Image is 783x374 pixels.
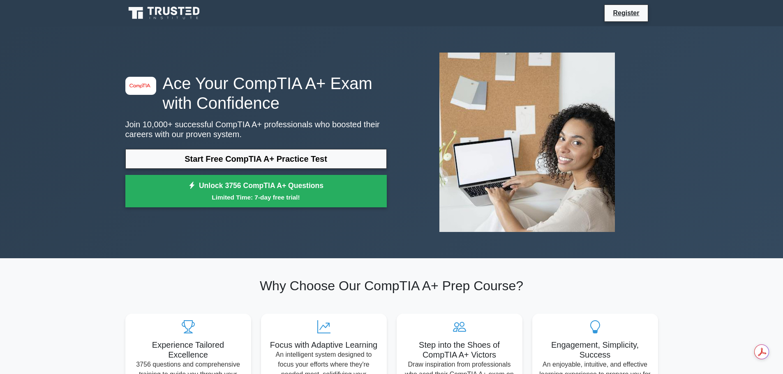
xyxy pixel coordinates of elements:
[125,73,387,113] h1: Ace Your CompTIA A+ Exam with Confidence
[403,340,516,360] h5: Step into the Shoes of CompTIA A+ Victors
[132,340,245,360] h5: Experience Tailored Excellence
[608,8,644,18] a: Register
[539,340,651,360] h5: Engagement, Simplicity, Success
[268,340,380,350] h5: Focus with Adaptive Learning
[125,278,658,294] h2: Why Choose Our CompTIA A+ Prep Course?
[125,119,387,139] p: Join 10,000+ successful CompTIA A+ professionals who boosted their careers with our proven system.
[125,149,387,169] a: Start Free CompTIA A+ Practice Test
[136,193,376,202] small: Limited Time: 7-day free trial!
[125,175,387,208] a: Unlock 3756 CompTIA A+ QuestionsLimited Time: 7-day free trial!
